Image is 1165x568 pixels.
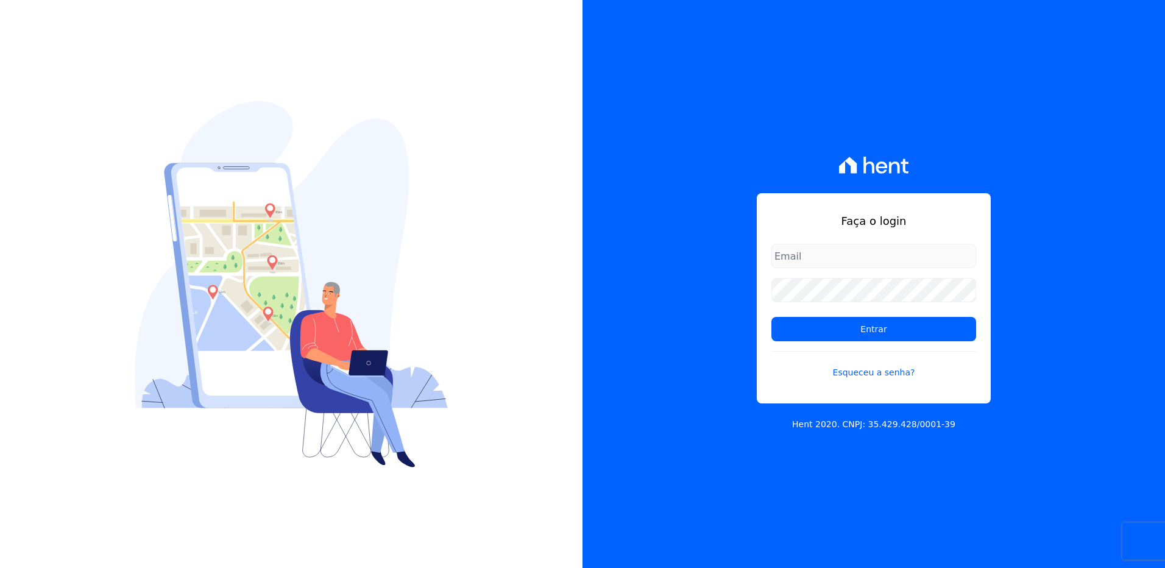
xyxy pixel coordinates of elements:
[771,213,976,229] h1: Faça o login
[771,351,976,379] a: Esqueceu a senha?
[135,101,448,467] img: Login
[792,418,955,431] p: Hent 2020. CNPJ: 35.429.428/0001-39
[771,244,976,268] input: Email
[771,317,976,341] input: Entrar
